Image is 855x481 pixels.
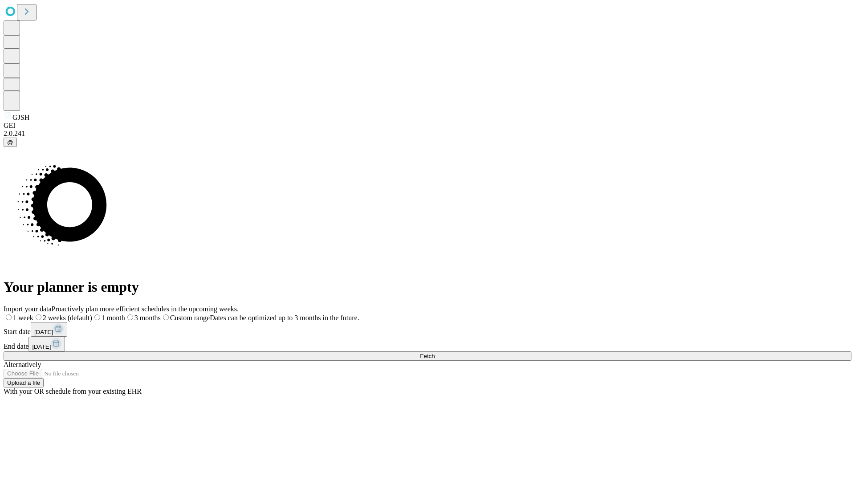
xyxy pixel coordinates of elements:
button: [DATE] [28,337,65,351]
span: 3 months [134,314,161,322]
h1: Your planner is empty [4,279,851,295]
button: @ [4,138,17,147]
span: @ [7,139,13,146]
input: 2 weeks (default) [36,314,41,320]
span: 1 week [13,314,33,322]
div: GEI [4,122,851,130]
span: Dates can be optimized up to 3 months in the future. [210,314,359,322]
button: [DATE] [31,322,67,337]
input: 1 month [94,314,100,320]
span: GJSH [12,114,29,121]
span: With your OR schedule from your existing EHR [4,387,142,395]
div: Start date [4,322,851,337]
div: End date [4,337,851,351]
input: 3 months [127,314,133,320]
span: Custom range [170,314,210,322]
input: Custom rangeDates can be optimized up to 3 months in the future. [163,314,169,320]
span: Proactively plan more efficient schedules in the upcoming weeks. [52,305,239,313]
span: Alternatively [4,361,41,368]
span: Fetch [420,353,435,359]
button: Fetch [4,351,851,361]
span: 1 month [102,314,125,322]
span: [DATE] [34,329,53,335]
input: 1 week [6,314,12,320]
span: [DATE] [32,343,51,350]
span: Import your data [4,305,52,313]
span: 2 weeks (default) [43,314,92,322]
button: Upload a file [4,378,44,387]
div: 2.0.241 [4,130,851,138]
